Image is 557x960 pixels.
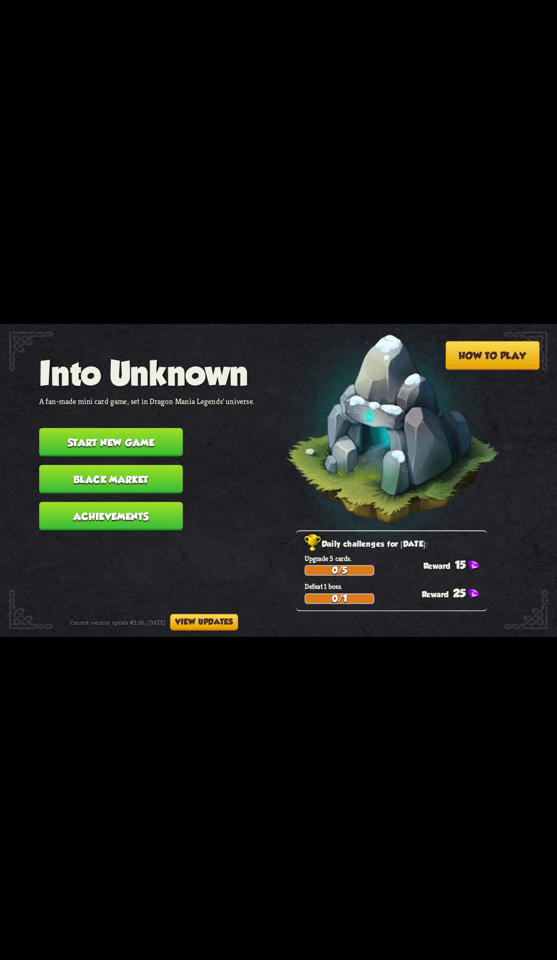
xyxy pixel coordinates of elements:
[70,614,238,630] div: Current version: update #2.0b, [DATE]
[423,558,488,571] div: 15
[422,587,488,599] div: 25
[257,306,501,559] img: Floating_Cave_Rune_Glow.png
[446,341,540,370] button: How to play
[305,554,488,563] p: Upgrade 5 cards.
[170,614,238,630] button: View updates
[305,534,322,551] img: Golden_Trophy_Icon.png
[305,566,373,574] div: 0/5
[305,582,488,591] p: Defeat 1 boss.
[39,396,255,406] p: A fan-made mini card game, set in Dragon Mania Legends' universe.
[305,538,488,552] h2: Daily challenges for [DATE]:
[39,428,183,456] button: Start new game
[305,594,373,602] div: 0/1
[39,465,183,493] button: Black Market
[39,354,255,392] h1: Into Unknown
[39,502,183,530] button: Achievements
